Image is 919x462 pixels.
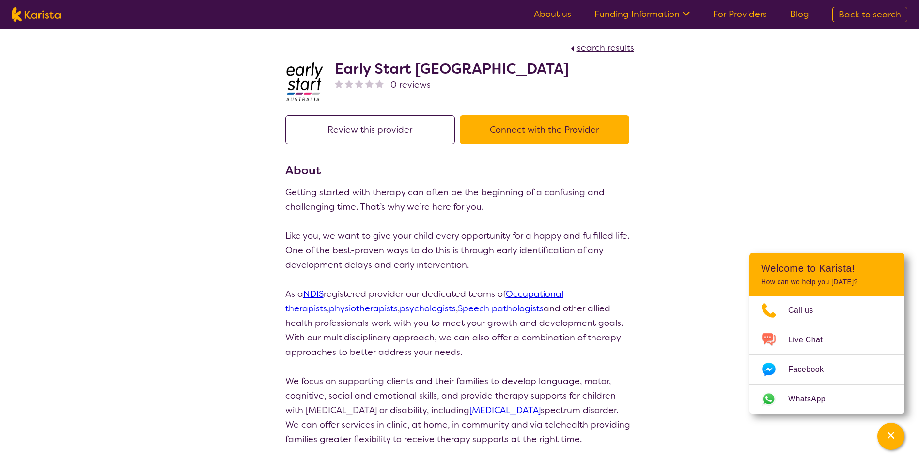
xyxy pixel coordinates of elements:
a: physiotherapists [329,303,398,314]
button: Review this provider [285,115,455,144]
p: We can offer services in clinic, at home, in community and via telehealth providing families grea... [285,417,634,447]
h3: About [285,162,634,179]
a: Review this provider [285,124,460,136]
a: Connect with the Provider [460,124,634,136]
a: search results [568,42,634,54]
a: For Providers [713,8,767,20]
a: Speech pathologists [458,303,544,314]
span: Back to search [839,9,901,20]
a: Back to search [832,7,907,22]
span: 0 reviews [390,77,431,92]
div: Channel Menu [749,253,904,414]
p: Like you, we want to give your child every opportunity for a happy and fulfilled life. One of the... [285,229,634,272]
ul: Choose channel [749,296,904,414]
img: nonereviewstar [375,79,384,88]
span: Facebook [788,362,835,377]
span: Live Chat [788,333,834,347]
img: nonereviewstar [365,79,374,88]
p: Getting started with therapy can often be the beginning of a confusing and challenging time. That... [285,185,634,214]
img: Karista logo [12,7,61,22]
img: nonereviewstar [355,79,363,88]
span: WhatsApp [788,392,837,406]
a: Funding Information [594,8,690,20]
p: How can we help you [DATE]? [761,278,893,286]
span: search results [577,42,634,54]
img: nonereviewstar [345,79,353,88]
span: Call us [788,303,825,318]
a: About us [534,8,571,20]
a: Web link opens in a new tab. [749,385,904,414]
h2: Early Start [GEOGRAPHIC_DATA] [335,60,569,77]
button: Channel Menu [877,423,904,450]
h2: Welcome to Karista! [761,262,893,274]
img: bdpoyytkvdhmeftzccod.jpg [285,62,324,101]
a: [MEDICAL_DATA] [469,404,541,416]
button: Connect with the Provider [460,115,629,144]
p: As a registered provider our dedicated teams of , , , and other allied health professionals work ... [285,287,634,359]
p: We focus on supporting clients and their families to develop language, motor, cognitive, social a... [285,374,634,417]
a: NDIS [303,288,324,300]
a: psychologists [400,303,456,314]
img: nonereviewstar [335,79,343,88]
a: Blog [790,8,809,20]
